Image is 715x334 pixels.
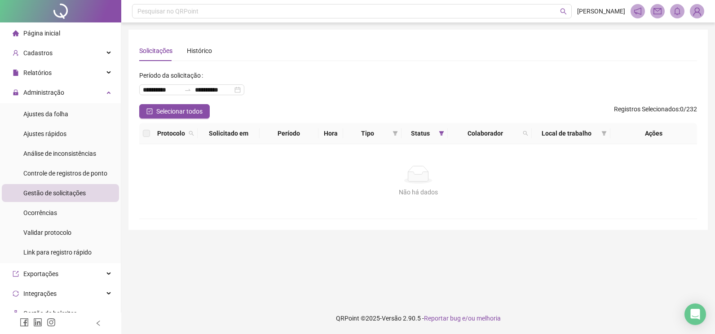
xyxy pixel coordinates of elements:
[673,7,681,15] span: bell
[318,123,343,144] th: Hora
[653,7,662,15] span: mail
[13,89,19,96] span: lock
[187,127,196,140] span: search
[260,123,318,144] th: Período
[23,290,57,297] span: Integrações
[451,128,519,138] span: Colaborador
[121,303,715,334] footer: QRPoint © 2025 - 2.90.5 -
[600,127,609,140] span: filter
[23,69,52,76] span: Relatórios
[13,70,19,76] span: file
[157,128,185,138] span: Protocolo
[47,318,56,327] span: instagram
[614,128,693,138] div: Ações
[184,86,191,93] span: swap-right
[23,249,92,256] span: Link para registro rápido
[150,187,686,197] div: Não há dados
[23,310,77,317] span: Gestão de holerites
[20,318,29,327] span: facebook
[139,46,172,56] div: Solicitações
[189,131,194,136] span: search
[13,310,19,316] span: apartment
[391,127,400,140] span: filter
[23,209,57,216] span: Ocorrências
[560,8,567,15] span: search
[601,131,607,136] span: filter
[23,170,107,177] span: Controle de registros de ponto
[13,30,19,36] span: home
[577,6,625,16] span: [PERSON_NAME]
[521,127,530,140] span: search
[146,108,153,114] span: check-square
[382,315,402,322] span: Versão
[405,128,435,138] span: Status
[23,189,86,197] span: Gestão de solicitações
[439,131,444,136] span: filter
[614,104,697,119] span: : 0 / 232
[393,131,398,136] span: filter
[23,49,53,57] span: Cadastros
[437,127,446,140] span: filter
[139,104,210,119] button: Selecionar todos
[23,30,60,37] span: Página inicial
[13,50,19,56] span: user-add
[184,86,191,93] span: to
[187,46,212,56] div: Histórico
[23,110,68,118] span: Ajustes da folha
[535,128,598,138] span: Local de trabalho
[139,68,207,83] label: Período da solicitação
[23,270,58,277] span: Exportações
[33,318,42,327] span: linkedin
[614,105,679,113] span: Registros Selecionados
[523,131,528,136] span: search
[684,303,706,325] div: Open Intercom Messenger
[13,290,19,297] span: sync
[156,106,203,116] span: Selecionar todos
[690,4,704,18] img: 86506
[347,128,389,138] span: Tipo
[198,123,260,144] th: Solicitado em
[95,320,102,326] span: left
[23,150,96,157] span: Análise de inconsistências
[23,130,66,137] span: Ajustes rápidos
[23,89,64,96] span: Administração
[634,7,642,15] span: notification
[424,315,501,322] span: Reportar bug e/ou melhoria
[13,271,19,277] span: export
[23,229,71,236] span: Validar protocolo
